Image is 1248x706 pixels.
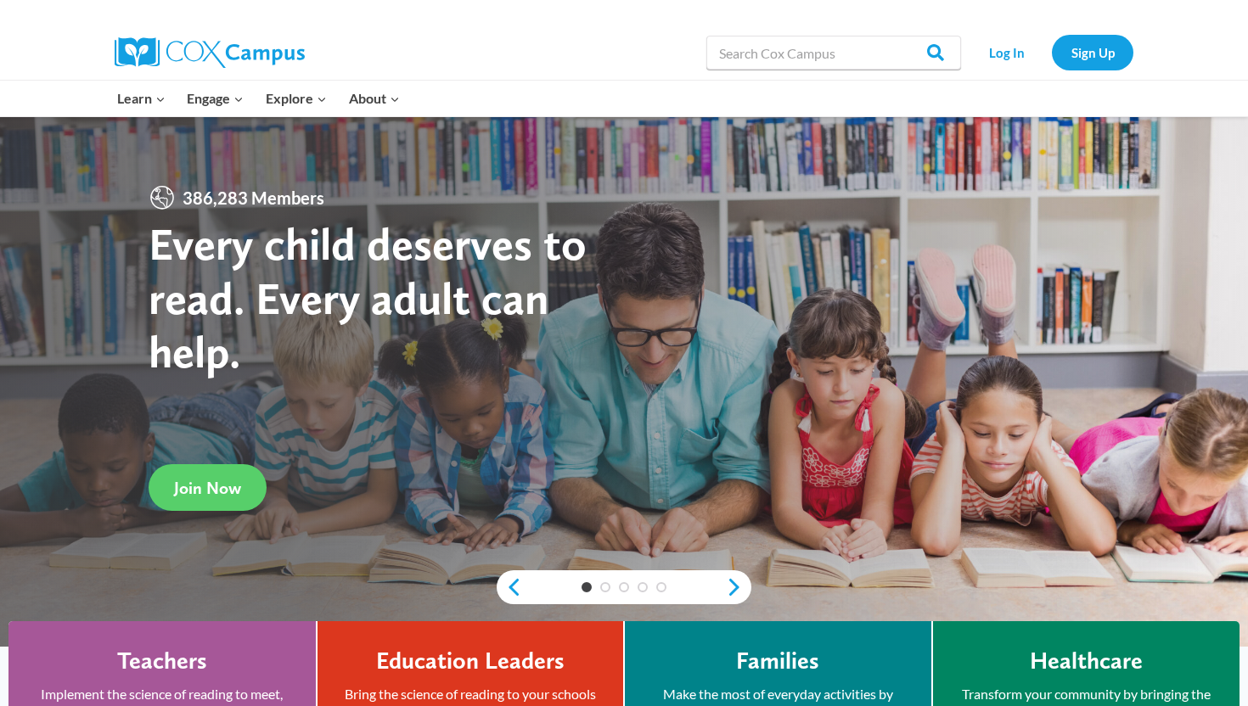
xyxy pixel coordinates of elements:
strong: Every child deserves to read. Every adult can help. [149,216,587,378]
a: 3 [619,582,629,592]
h4: Healthcare [1030,647,1143,675]
img: Cox Campus [115,37,305,68]
a: 5 [656,582,666,592]
span: Join Now [174,478,241,498]
span: Learn [117,87,166,109]
span: 386,283 Members [176,184,331,211]
span: About [349,87,400,109]
nav: Secondary Navigation [970,35,1133,70]
h4: Teachers [117,647,207,675]
span: Engage [187,87,244,109]
a: next [726,577,751,597]
h4: Education Leaders [376,647,565,675]
a: 1 [582,582,592,592]
a: 2 [600,582,610,592]
a: Join Now [149,464,267,511]
h4: Families [736,647,819,675]
a: Sign Up [1052,35,1133,70]
a: Log In [970,35,1043,70]
input: Search Cox Campus [706,36,961,70]
div: content slider buttons [497,570,751,604]
a: 4 [638,582,648,592]
a: previous [497,577,522,597]
span: Explore [266,87,327,109]
nav: Primary Navigation [106,81,410,116]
